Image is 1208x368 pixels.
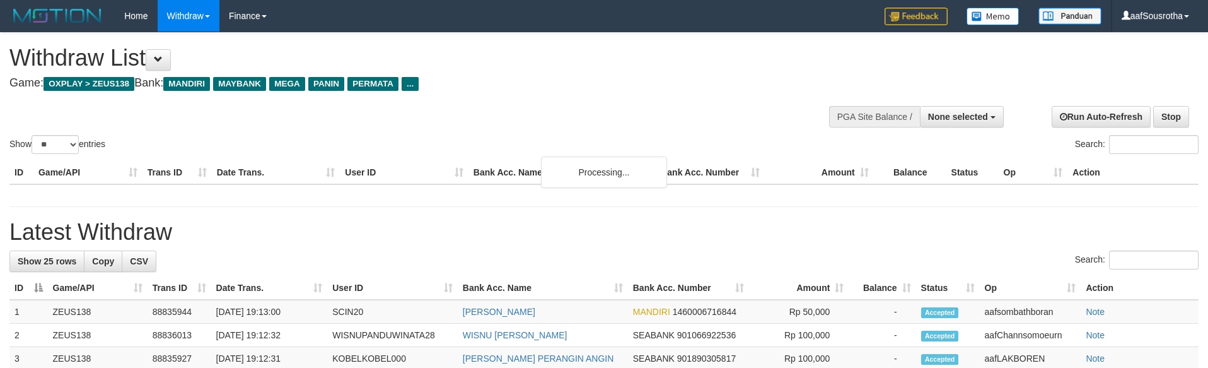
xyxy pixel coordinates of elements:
span: MANDIRI [163,77,210,91]
a: [PERSON_NAME] PERANGIN ANGIN [463,353,614,364]
td: aafChannsomoeurn [980,324,1081,347]
span: MEGA [269,77,305,91]
td: WISNUPANDUWINATA28 [327,324,458,347]
span: OXPLAY > ZEUS138 [44,77,134,91]
th: Op [999,161,1068,184]
td: aafsombathboran [980,300,1081,324]
a: Copy [84,251,122,272]
td: SCIN20 [327,300,458,324]
td: Rp 50,000 [749,300,849,324]
th: Game/API: activate to sort column ascending [48,276,148,300]
td: 88836013 [148,324,211,347]
th: Bank Acc. Number: activate to sort column ascending [628,276,749,300]
h1: Latest Withdraw [9,220,1199,245]
span: PANIN [308,77,344,91]
th: Status [946,161,999,184]
a: Note [1086,307,1105,317]
span: MANDIRI [633,307,670,317]
span: Copy 901890305817 to clipboard [677,353,736,364]
img: Button%20Memo.svg [967,8,1019,25]
td: Rp 100,000 [749,324,849,347]
span: CSV [130,256,148,266]
button: None selected [920,106,1004,128]
span: Copy 901066922536 to clipboard [677,330,736,340]
td: ZEUS138 [48,300,148,324]
a: WISNU [PERSON_NAME] [463,330,567,340]
a: CSV [122,251,156,272]
th: Bank Acc. Name [468,161,656,184]
th: Op: activate to sort column ascending [980,276,1081,300]
td: 1 [9,300,48,324]
span: Accepted [921,307,959,318]
td: - [849,300,915,324]
div: Processing... [541,157,667,188]
span: None selected [928,112,988,122]
th: Amount: activate to sort column ascending [749,276,849,300]
a: Run Auto-Refresh [1052,106,1151,128]
th: Trans ID [142,161,212,184]
span: Copy 1460006716844 to clipboard [673,307,736,317]
th: User ID: activate to sort column ascending [327,276,458,300]
th: ID [9,161,33,184]
th: Game/API [33,161,142,184]
th: Bank Acc. Name: activate to sort column ascending [458,276,628,300]
label: Search: [1075,135,1199,154]
th: Action [1067,161,1199,184]
span: MAYBANK [213,77,266,91]
span: Accepted [921,354,959,365]
td: 88835944 [148,300,211,324]
th: Balance: activate to sort column ascending [849,276,915,300]
img: panduan.png [1038,8,1101,25]
th: Status: activate to sort column ascending [916,276,980,300]
th: Amount [765,161,874,184]
td: [DATE] 19:12:32 [211,324,328,347]
th: Date Trans.: activate to sort column ascending [211,276,328,300]
span: Show 25 rows [18,256,76,266]
th: Trans ID: activate to sort column ascending [148,276,211,300]
a: Note [1086,353,1105,364]
td: - [849,324,915,347]
span: Accepted [921,331,959,341]
th: Date Trans. [212,161,340,184]
th: User ID [340,161,468,184]
td: 2 [9,324,48,347]
a: Note [1086,330,1105,340]
span: SEABANK [633,353,675,364]
h4: Game: Bank: [9,77,793,90]
span: PERMATA [347,77,398,91]
label: Show entries [9,135,105,154]
h1: Withdraw List [9,45,793,71]
a: Stop [1153,106,1189,128]
input: Search: [1109,251,1199,270]
th: Action [1081,276,1199,300]
a: Show 25 rows [9,251,84,272]
span: SEABANK [633,330,675,340]
td: [DATE] 19:13:00 [211,300,328,324]
label: Search: [1075,251,1199,270]
span: ... [402,77,419,91]
th: ID: activate to sort column descending [9,276,48,300]
th: Balance [874,161,946,184]
img: MOTION_logo.png [9,6,105,25]
div: PGA Site Balance / [829,106,920,128]
a: [PERSON_NAME] [463,307,535,317]
input: Search: [1109,135,1199,154]
img: Feedback.jpg [885,8,948,25]
select: Showentries [32,135,79,154]
span: Copy [92,256,114,266]
th: Bank Acc. Number [656,161,765,184]
td: ZEUS138 [48,324,148,347]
